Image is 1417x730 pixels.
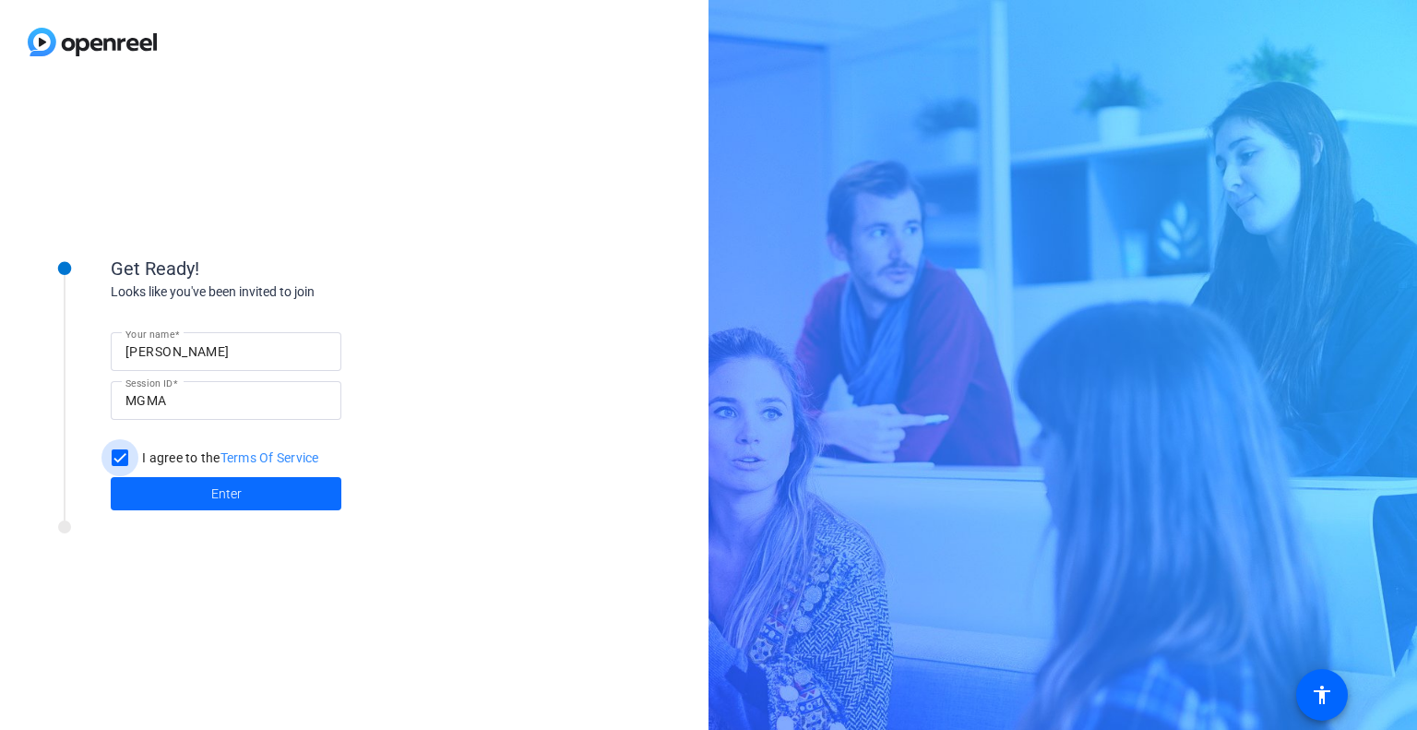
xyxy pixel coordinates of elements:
div: Looks like you've been invited to join [111,282,480,302]
mat-label: Session ID [125,377,173,389]
label: I agree to the [138,449,319,467]
span: Enter [211,485,242,504]
div: Get Ready! [111,255,480,282]
mat-icon: accessibility [1311,684,1333,706]
a: Terms Of Service [220,450,319,465]
mat-label: Your name [125,329,174,340]
button: Enter [111,477,341,510]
